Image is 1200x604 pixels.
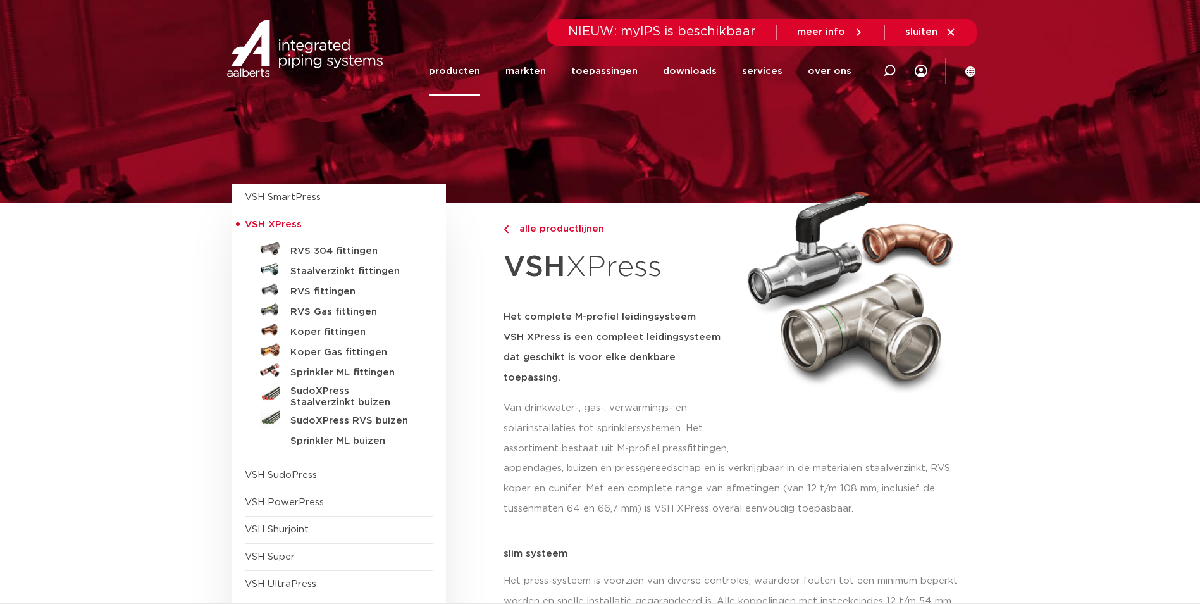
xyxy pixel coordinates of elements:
span: meer info [797,27,845,37]
a: over ons [808,47,851,96]
img: chevron-right.svg [504,225,509,234]
a: Sprinkler ML fittingen [245,360,433,381]
a: VSH UltraPress [245,579,316,589]
p: Van drinkwater-, gas-, verwarmings- en solarinstallaties tot sprinklersystemen. Het assortiment b... [504,398,733,459]
h5: Sprinkler ML buizen [290,436,416,447]
span: VSH XPress [245,220,302,229]
h5: Het complete M-profiel leidingsysteem VSH XPress is een compleet leidingsysteem dat geschikt is v... [504,307,733,388]
a: Koper Gas fittingen [245,340,433,360]
a: SudoXPress Staalverzinkt buizen [245,381,433,408]
h5: RVS 304 fittingen [290,246,416,257]
h5: Koper fittingen [290,327,416,338]
a: VSH SmartPress [245,192,321,202]
a: sluiten [905,27,956,38]
p: appendages, buizen en pressgereedschap en is verkrijgbaar in de materialen staalverzinkt, RVS, ko... [504,458,968,519]
a: downloads [663,47,717,96]
a: Staalverzinkt fittingen [245,259,433,279]
span: sluiten [905,27,937,37]
a: meer info [797,27,864,38]
span: alle productlijnen [512,224,604,234]
a: toepassingen [571,47,638,96]
a: RVS Gas fittingen [245,299,433,320]
a: VSH PowerPress [245,498,324,507]
a: markten [505,47,546,96]
a: RVS 304 fittingen [245,239,433,259]
p: slim systeem [504,549,968,558]
a: VSH SudoPress [245,470,317,480]
h5: Sprinkler ML fittingen [290,367,416,379]
a: Sprinkler ML buizen [245,429,433,449]
h5: RVS Gas fittingen [290,306,416,318]
h5: Staalverzinkt fittingen [290,266,416,277]
h5: SudoXPress Staalverzinkt buizen [290,386,416,408]
a: Koper fittingen [245,320,433,340]
a: VSH Shurjoint [245,525,309,534]
nav: Menu [429,47,851,96]
a: VSH Super [245,552,295,562]
h5: SudoXPress RVS buizen [290,415,416,427]
a: producten [429,47,480,96]
a: services [742,47,782,96]
h1: XPress [504,243,733,292]
a: SudoXPress RVS buizen [245,408,433,429]
span: NIEUW: myIPS is beschikbaar [568,25,756,38]
h5: Koper Gas fittingen [290,347,416,358]
h5: RVS fittingen [290,286,416,298]
strong: VSH [504,253,566,282]
a: RVS fittingen [245,279,433,299]
a: alle productlijnen [504,222,733,237]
